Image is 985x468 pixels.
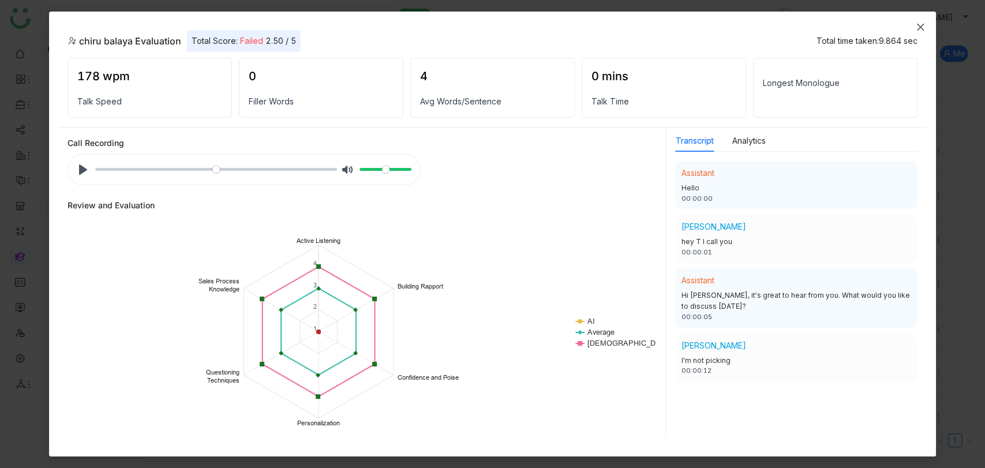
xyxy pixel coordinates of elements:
text: 3 [313,280,317,289]
div: 00:00:00 [681,194,911,204]
div: Hello [681,183,911,194]
text: Sales Process Knowledge [199,277,240,293]
span: [PERSON_NAME] [681,340,746,350]
div: 00:00:01 [681,248,911,257]
text: Active Listening [296,236,340,244]
span: Assistant [681,168,714,178]
button: Transcript [675,134,713,147]
span: [PERSON_NAME] [681,222,746,231]
div: chiru balaya Evaluation [68,34,181,48]
button: Close [905,12,936,43]
span: Assistant [681,275,714,285]
div: Talk Speed [77,95,222,108]
text: AI [587,316,595,325]
div: Filler Words [249,95,394,108]
div: Hi [PERSON_NAME], it's great to hear from you. What would you like to discuss [DATE]? [681,290,911,312]
div: Longest Monologue [763,77,908,89]
text: Average [587,327,615,336]
text: 1 [313,324,317,332]
span: 9.864 sec [879,36,917,46]
button: Play [74,160,92,179]
div: Avg Words/Sentence [420,95,565,108]
input: Volume [359,164,411,175]
div: Total Score: 2.50 / 5 [187,30,301,52]
div: 00:00:12 [681,366,911,376]
span: Failed [240,35,263,47]
text: Confidence and Poise [398,373,459,381]
div: 178 wpm [77,68,222,85]
div: 0 mins [591,68,736,85]
button: Analytics [732,134,765,147]
img: role-play.svg [68,36,77,46]
div: I'm not picking [681,355,911,366]
div: Total time taken: [817,35,917,47]
text: Questioning Techniques [207,368,240,384]
input: Seek [95,164,337,175]
text: 4 [313,259,317,267]
text: Personalization [297,418,340,426]
div: Call Recording [68,137,656,149]
div: hey T I call you [681,237,911,248]
div: Talk Time [591,95,736,108]
div: Review and Evaluation [68,199,155,212]
div: 0 [249,68,394,85]
text: 2 [313,302,317,310]
div: 00:00:05 [681,312,911,322]
div: 4 [420,68,565,85]
text: Building Rapport [398,282,443,290]
text: [DEMOGRAPHIC_DATA][PERSON_NAME] [587,338,734,347]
